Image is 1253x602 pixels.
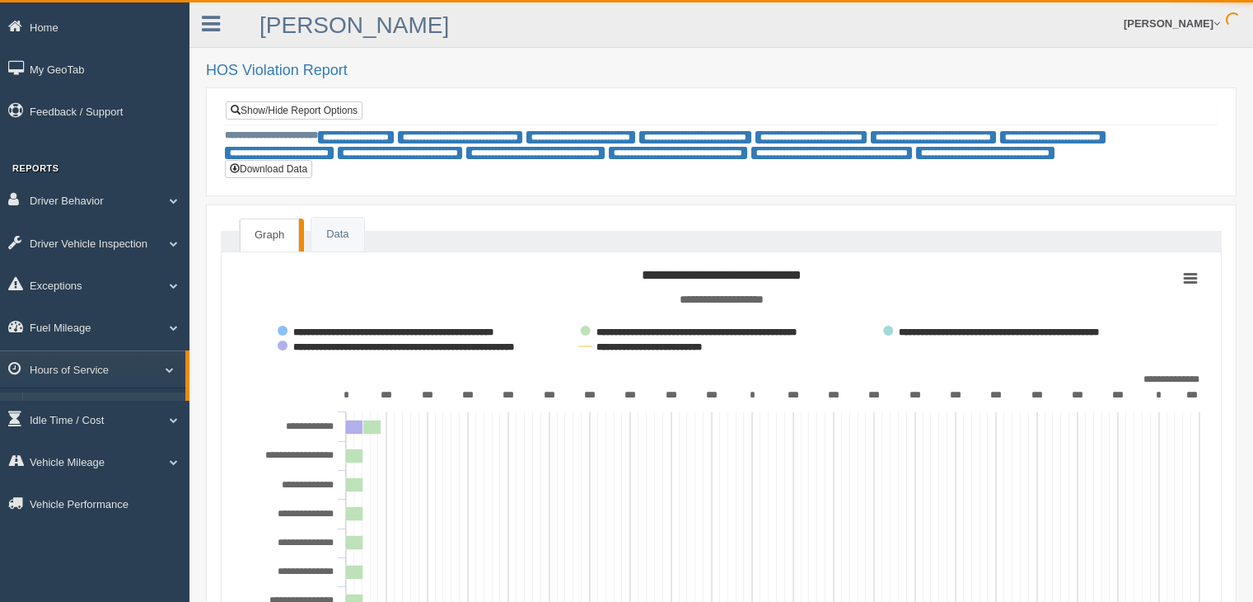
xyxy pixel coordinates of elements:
[225,160,312,178] button: Download Data
[240,219,299,252] a: Graph
[30,393,185,422] a: HOS Violations
[206,63,1237,79] h2: HOS Violation Report
[311,218,363,252] a: Data
[226,101,362,120] a: Show/Hide Report Options
[259,12,449,38] a: [PERSON_NAME]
